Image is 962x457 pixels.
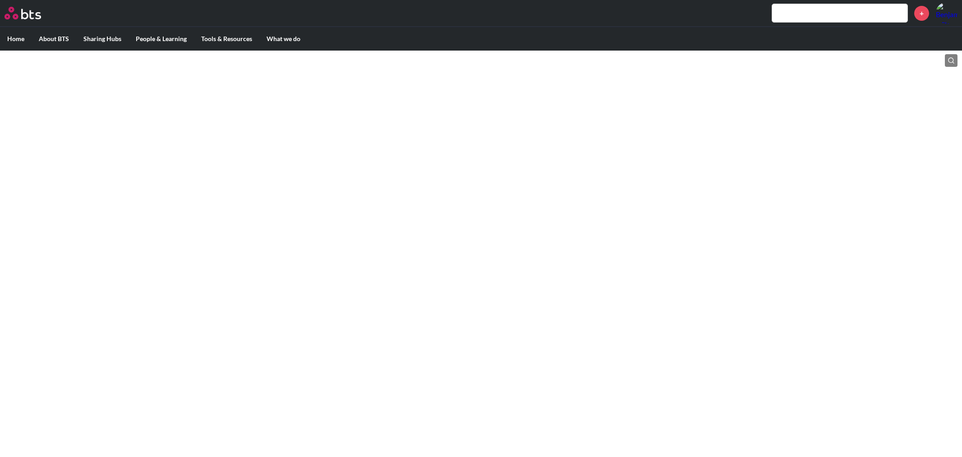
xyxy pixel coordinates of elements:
label: What we do [259,27,308,51]
a: Profile [936,2,957,24]
label: About BTS [32,27,76,51]
a: Go home [5,7,58,19]
img: Benjamin Wilcock [936,2,957,24]
img: BTS Logo [5,7,41,19]
a: + [914,6,929,21]
label: People & Learning [129,27,194,51]
label: Sharing Hubs [76,27,129,51]
label: Tools & Resources [194,27,259,51]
